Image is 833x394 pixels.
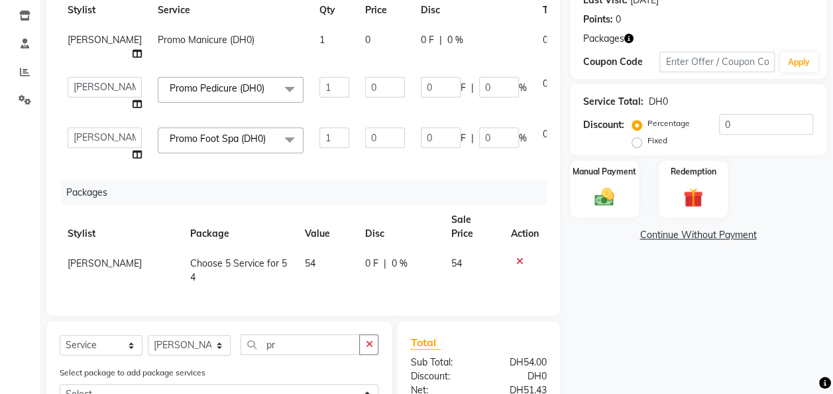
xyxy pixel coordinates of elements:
[478,356,557,369] div: DH54.00
[543,34,548,46] span: 0
[649,95,668,109] div: DH0
[583,13,613,27] div: Points:
[573,166,636,178] label: Manual Payment
[158,34,254,46] span: Promo Manicure (DH0)
[319,34,325,46] span: 1
[264,82,270,94] a: x
[647,135,667,147] label: Fixed
[461,81,466,95] span: F
[190,257,287,283] span: Choose 5 Service for 54
[616,13,621,27] div: 0
[588,186,620,208] img: _cash.svg
[659,52,775,72] input: Enter Offer / Coupon Code
[573,228,824,242] a: Continue Without Payment
[543,78,548,90] span: 0
[471,81,474,95] span: |
[241,334,360,355] input: Search or Scan
[583,118,624,132] div: Discount:
[61,180,557,205] div: Packages
[451,257,462,269] span: 54
[266,133,272,145] a: x
[519,131,527,145] span: %
[471,131,474,145] span: |
[60,205,182,249] th: Stylist
[447,33,463,47] span: 0 %
[583,55,660,69] div: Coupon Code
[780,52,818,72] button: Apply
[384,257,386,271] span: |
[461,131,466,145] span: F
[439,33,442,47] span: |
[297,205,357,249] th: Value
[647,117,690,129] label: Percentage
[305,257,315,269] span: 54
[400,356,478,369] div: Sub Total:
[583,32,624,46] span: Packages
[170,82,264,94] span: Promo Pedicure (DH0)
[365,257,378,271] span: 0 F
[365,34,370,46] span: 0
[170,133,266,145] span: Promo Foot Spa (DH0)
[519,81,527,95] span: %
[182,205,297,249] th: Package
[478,369,557,383] div: DH0
[392,257,408,271] span: 0 %
[400,369,478,383] div: Discount:
[677,186,709,210] img: _gift.svg
[503,205,547,249] th: Action
[583,95,643,109] div: Service Total:
[357,205,443,249] th: Disc
[68,257,142,269] span: [PERSON_NAME]
[410,336,441,350] span: Total
[421,33,434,47] span: 0 F
[443,205,503,249] th: Sale Price
[671,166,716,178] label: Redemption
[543,128,548,140] span: 0
[60,367,205,379] label: Select package to add package services
[68,34,142,46] span: [PERSON_NAME]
